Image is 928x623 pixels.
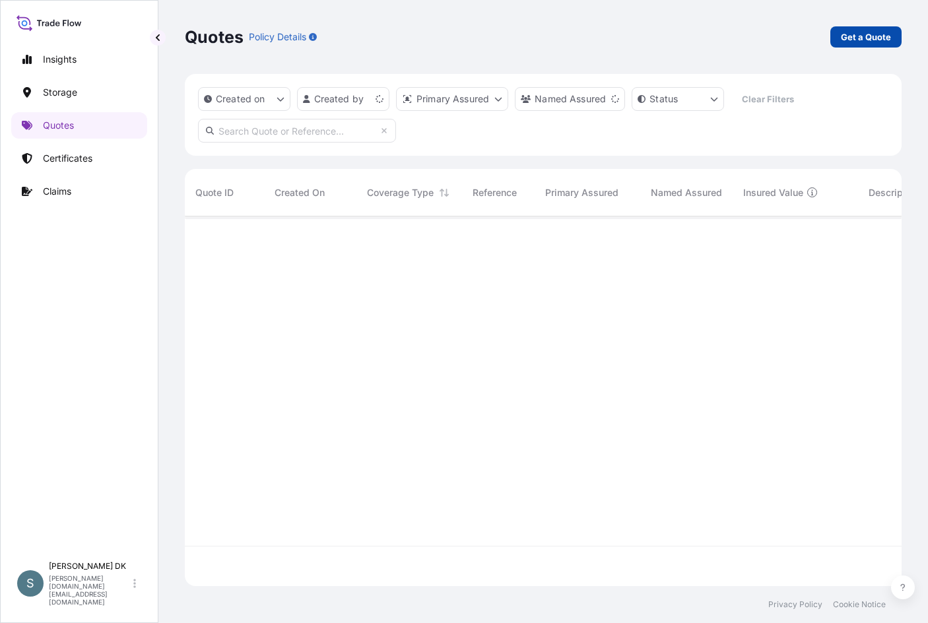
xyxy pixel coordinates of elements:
[249,30,306,44] p: Policy Details
[49,574,131,606] p: [PERSON_NAME][DOMAIN_NAME][EMAIL_ADDRESS][DOMAIN_NAME]
[43,185,71,198] p: Claims
[651,186,722,199] span: Named Assured
[297,87,389,111] button: createdBy Filter options
[833,599,886,610] a: Cookie Notice
[632,87,724,111] button: certificateStatus Filter options
[11,79,147,106] a: Storage
[396,87,508,111] button: distributor Filter options
[743,186,803,199] span: Insured Value
[473,186,517,199] span: Reference
[416,92,489,106] p: Primary Assured
[535,92,606,106] p: Named Assured
[515,87,625,111] button: cargoOwner Filter options
[49,561,131,572] p: [PERSON_NAME] DK
[830,26,902,48] a: Get a Quote
[216,92,265,106] p: Created on
[195,186,234,199] span: Quote ID
[436,185,452,201] button: Sort
[43,119,74,132] p: Quotes
[43,152,92,165] p: Certificates
[649,92,678,106] p: Status
[185,26,244,48] p: Quotes
[11,145,147,172] a: Certificates
[43,53,77,66] p: Insights
[314,92,364,106] p: Created by
[11,46,147,73] a: Insights
[367,186,434,199] span: Coverage Type
[26,577,34,590] span: S
[768,599,822,610] a: Privacy Policy
[198,87,290,111] button: createdOn Filter options
[742,92,794,106] p: Clear Filters
[275,186,325,199] span: Created On
[11,178,147,205] a: Claims
[545,186,618,199] span: Primary Assured
[43,86,77,99] p: Storage
[731,88,805,110] button: Clear Filters
[198,119,396,143] input: Search Quote or Reference...
[11,112,147,139] a: Quotes
[841,30,891,44] p: Get a Quote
